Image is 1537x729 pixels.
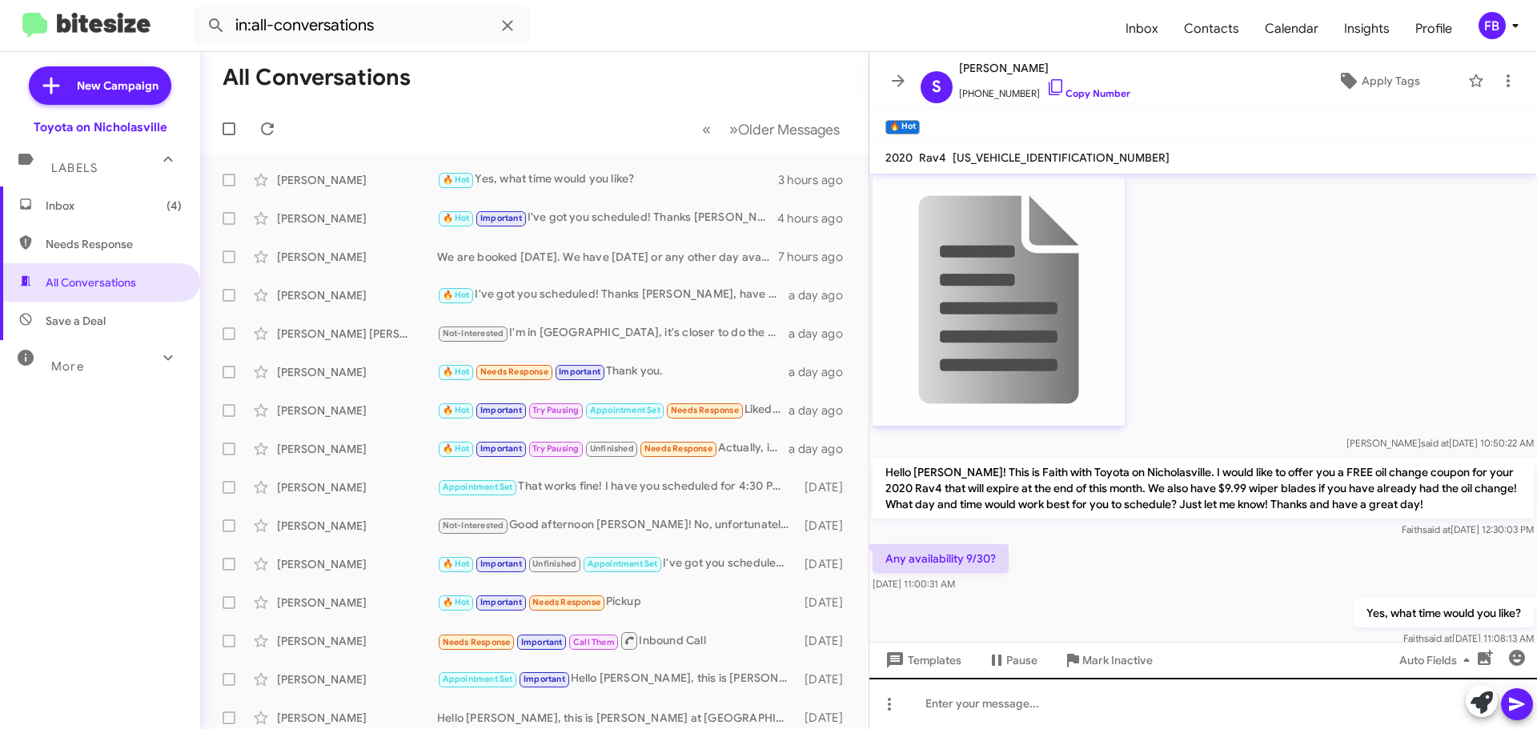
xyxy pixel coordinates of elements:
[532,559,576,569] span: Unfinished
[437,710,797,726] div: Hello [PERSON_NAME], this is [PERSON_NAME] at [GEOGRAPHIC_DATA] on [GEOGRAPHIC_DATA]. It's been a...
[1403,6,1465,52] a: Profile
[644,443,712,454] span: Needs Response
[277,172,437,188] div: [PERSON_NAME]
[532,597,600,607] span: Needs Response
[885,120,920,134] small: 🔥 Hot
[590,405,660,415] span: Appointment Set
[443,443,470,454] span: 🔥 Hot
[1354,599,1534,627] p: Yes, what time would you like?
[480,367,548,377] span: Needs Response
[778,172,856,188] div: 3 hours ago
[873,174,1125,426] img: 9k=
[480,443,522,454] span: Important
[443,674,513,684] span: Appointment Set
[277,249,437,265] div: [PERSON_NAME]
[437,478,797,496] div: That works fine! I have you scheduled for 4:30 PM - [DATE]. Let me know if you need anything else...
[443,597,470,607] span: 🔥 Hot
[702,119,711,139] span: «
[277,326,437,342] div: [PERSON_NAME] [PERSON_NAME]
[590,443,634,454] span: Unfinished
[797,556,856,572] div: [DATE]
[1387,646,1489,675] button: Auto Fields
[932,74,941,100] span: S
[789,441,856,457] div: a day ago
[1331,6,1403,52] a: Insights
[277,479,437,495] div: [PERSON_NAME]
[443,482,513,492] span: Appointment Set
[1421,437,1449,449] span: said at
[873,458,1534,519] p: Hello [PERSON_NAME]! This is Faith with Toyota on Nicholasville. I would like to offer you a FREE...
[693,113,849,146] nav: Page navigation example
[51,359,84,374] span: More
[1171,6,1252,52] a: Contacts
[588,559,658,569] span: Appointment Set
[869,646,974,675] button: Templates
[480,405,522,415] span: Important
[1082,646,1153,675] span: Mark Inactive
[437,401,789,419] div: Liked “I've got you scheduled! Thanks [PERSON_NAME], have a great day!”
[277,518,437,534] div: [PERSON_NAME]
[797,518,856,534] div: [DATE]
[959,78,1130,102] span: [PHONE_NUMBER]
[789,364,856,380] div: a day ago
[480,213,522,223] span: Important
[480,597,522,607] span: Important
[443,328,504,338] span: Not-Interested
[1296,66,1460,95] button: Apply Tags
[797,633,856,649] div: [DATE]
[277,364,437,380] div: [PERSON_NAME]
[277,710,437,726] div: [PERSON_NAME]
[443,405,470,415] span: 🔥 Hot
[194,6,530,45] input: Search
[1479,12,1506,39] div: FB
[671,405,739,415] span: Needs Response
[873,544,1009,573] p: Any availability 9/30?
[1465,12,1519,39] button: FB
[521,637,563,647] span: Important
[443,637,511,647] span: Needs Response
[873,578,955,590] span: [DATE] 11:00:31 AM
[1402,523,1534,535] span: Faith [DATE] 12:30:03 PM
[46,274,136,290] span: All Conversations
[777,210,856,226] div: 4 hours ago
[437,670,797,688] div: Hello [PERSON_NAME], this is [PERSON_NAME] at Toyota on [GEOGRAPHIC_DATA]. It's been a while sinc...
[437,439,789,458] div: Actually, it needs both oil change *and* tire, so can i do both deals? And i could bring it [DATE...
[797,595,856,611] div: [DATE]
[443,213,470,223] span: 🔥 Hot
[882,646,961,675] span: Templates
[797,479,856,495] div: [DATE]
[1252,6,1331,52] a: Calendar
[437,593,797,611] div: Pickup
[443,367,470,377] span: 🔥 Hot
[437,555,797,573] div: I've got you scheduled! Thanks [PERSON_NAME], have a great day!
[437,324,789,342] div: I'm in [GEOGRAPHIC_DATA], it's closer to do the maintenance here. Thank you though!
[34,119,167,135] div: Toyota on Nicholasville
[51,161,98,175] span: Labels
[437,362,789,381] div: Thank you.
[974,646,1050,675] button: Pause
[692,113,720,146] button: Previous
[167,198,182,214] span: (4)
[443,290,470,300] span: 🔥 Hot
[277,671,437,687] div: [PERSON_NAME]
[919,150,946,165] span: Rav4
[1046,87,1130,99] a: Copy Number
[885,150,913,165] span: 2020
[1050,646,1166,675] button: Mark Inactive
[443,559,470,569] span: 🔥 Hot
[437,516,797,535] div: Good afternoon [PERSON_NAME]! No, unfortunately, this coupon only applies to your 2019 Camry. Sor...
[729,119,738,139] span: »
[29,66,171,105] a: New Campaign
[46,236,182,252] span: Needs Response
[77,78,159,94] span: New Campaign
[720,113,849,146] button: Next
[789,326,856,342] div: a day ago
[953,150,1170,165] span: [US_VEHICLE_IDENTIFICATION_NUMBER]
[789,403,856,419] div: a day ago
[437,209,777,227] div: I've got you scheduled! Thanks [PERSON_NAME], have a great day!
[480,559,522,569] span: Important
